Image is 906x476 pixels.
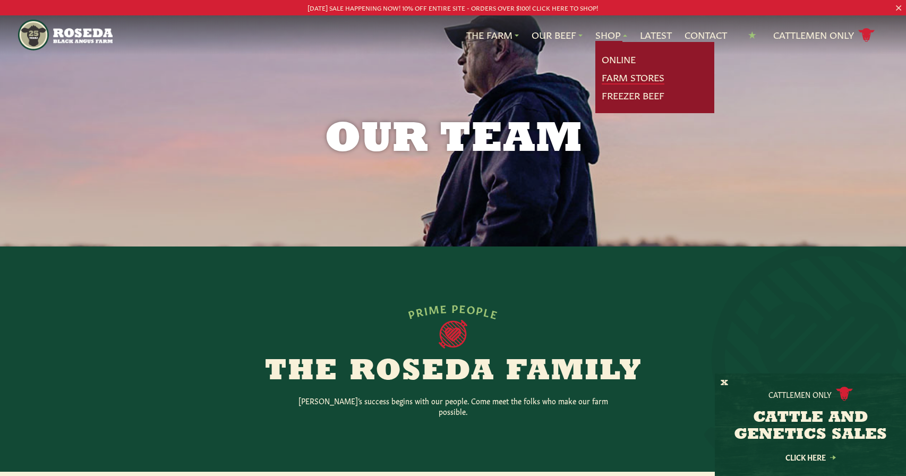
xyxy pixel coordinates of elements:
[406,302,500,320] div: PRIME PEOPLE
[721,378,728,389] button: X
[763,454,858,461] a: Click Here
[440,302,448,314] span: E
[475,303,485,316] span: P
[423,304,429,316] span: I
[728,410,893,444] h3: CATTLE AND GENETICS SALES
[602,53,636,66] a: Online
[773,26,875,45] a: Cattlemen Only
[428,302,440,315] span: M
[466,28,519,42] a: The Farm
[595,28,627,42] a: Shop
[45,2,860,13] p: [DATE] SALE HAPPENING NOW! 10% OFF ENTIRE SITE - ORDERS OVER $100! CLICK HERE TO SHOP!
[451,302,459,313] span: P
[249,357,657,387] h2: The Roseda Family
[602,71,664,84] a: Farm Stores
[406,307,416,320] span: P
[768,389,832,399] p: Cattlemen Only
[18,20,112,50] img: https://roseda.com/wp-content/uploads/2021/05/roseda-25-header.png
[490,307,500,320] span: E
[466,302,477,315] span: O
[459,302,467,314] span: E
[685,28,727,42] a: Contact
[181,119,725,161] h1: Our Team
[640,28,672,42] a: Latest
[283,395,623,416] p: [PERSON_NAME]’s success begins with our people. Come meet the folks who make our farm possible.
[602,89,664,103] a: Freezer Beef
[532,28,583,42] a: Our Beef
[836,387,853,401] img: cattle-icon.svg
[483,305,492,318] span: L
[18,15,888,55] nav: Main Navigation
[414,305,424,318] span: R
